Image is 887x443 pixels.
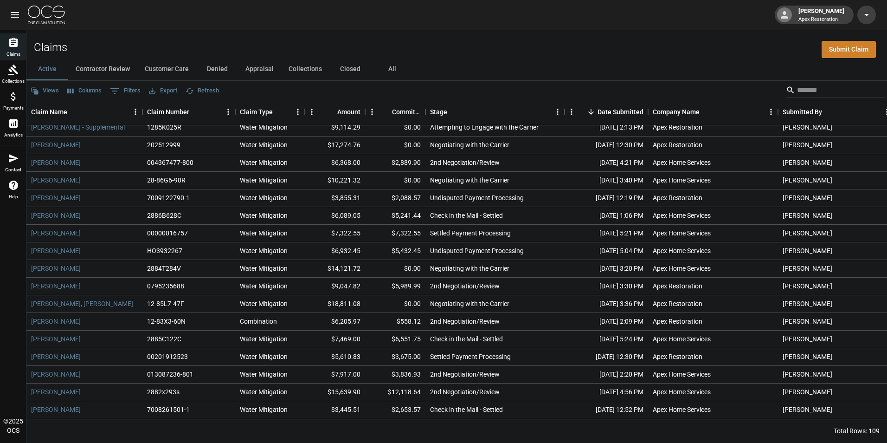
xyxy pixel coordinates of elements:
[31,176,81,185] a: [PERSON_NAME]
[291,105,305,119] button: Menu
[371,58,413,80] button: All
[147,317,186,326] div: 12-83X3-60N
[31,299,133,308] a: [PERSON_NAME], [PERSON_NAME]
[365,295,425,313] div: $0.00
[653,405,711,414] div: Apex Home Services
[365,225,425,242] div: $7,322.55
[31,140,81,150] a: [PERSON_NAME]
[565,105,578,119] button: Menu
[31,264,81,273] a: [PERSON_NAME]
[305,225,365,242] div: $7,322.55
[147,123,181,132] div: 1285K025R
[4,133,23,137] span: Analytics
[240,176,288,185] div: Water Mitigation
[430,334,503,344] div: Check in the Mail - Settled
[565,119,648,137] div: [DATE] 2:13 PM
[240,370,288,379] div: Water Mitigation
[31,193,81,202] a: [PERSON_NAME]
[653,264,711,273] div: Apex Home Services
[365,105,379,119] button: Menu
[31,352,81,361] a: [PERSON_NAME]
[798,16,844,24] p: Apex Restoration
[565,225,648,242] div: [DATE] 5:21 PM
[305,119,365,137] div: $9,114.29
[147,211,181,220] div: 2886B628C
[147,264,181,273] div: 2884T284V
[31,317,81,326] a: [PERSON_NAME]
[28,6,65,24] img: ocs-logo-white-transparent.png
[783,299,832,308] div: Connor Levi
[653,370,711,379] div: Apex Home Services
[783,370,832,379] div: Brendan Ragan
[305,154,365,172] div: $6,368.00
[565,137,648,154] div: [DATE] 12:30 PM
[783,246,832,255] div: Connor Levi
[365,401,425,419] div: $2,653.57
[28,84,61,98] button: Views
[653,246,711,255] div: Apex Home Services
[31,99,67,125] div: Claim Name
[430,370,500,379] div: 2nd Negotiation/Review
[147,352,188,361] div: 00201912523
[565,99,648,125] div: Date Submitted
[324,105,337,118] button: Sort
[783,228,832,238] div: Connor Levi
[585,105,598,118] button: Sort
[31,228,81,238] a: [PERSON_NAME]
[305,348,365,366] div: $5,610.83
[430,211,503,220] div: Check in the Mail - Settled
[430,123,539,132] div: Attempting to Engage with the Carrier
[430,281,500,291] div: 2nd Negotiation/Review
[5,168,21,172] span: Contact
[31,334,81,344] a: [PERSON_NAME]
[196,58,238,80] button: Denied
[430,158,500,167] div: 2nd Negotiation/Review
[281,58,329,80] button: Collections
[183,84,221,98] button: Refresh
[365,260,425,278] div: $0.00
[34,41,67,54] h2: Claims
[240,211,288,220] div: Water Mitigation
[365,189,425,207] div: $2,088.57
[834,426,880,436] div: Total Rows: 109
[430,228,511,238] div: Settled Payment Processing
[31,158,81,167] a: [PERSON_NAME]
[430,246,524,255] div: Undisputed Payment Processing
[3,417,23,435] div: © 2025 OCS
[305,295,365,313] div: $18,811.08
[305,313,365,331] div: $6,205.97
[565,366,648,384] div: [DATE] 2:20 PM
[26,99,142,125] div: Claim Name
[147,281,184,291] div: 0795235688
[365,331,425,348] div: $6,551.75
[365,242,425,260] div: $5,432.45
[565,172,648,189] div: [DATE] 3:40 PM
[653,334,711,344] div: Apex Home Services
[240,317,277,326] div: Combination
[3,106,24,111] span: Payments
[240,140,288,150] div: Water Mitigation
[783,158,832,167] div: Connor Levi
[221,105,235,119] button: Menu
[26,58,68,80] button: Active
[137,58,196,80] button: Customer Care
[31,387,81,397] a: [PERSON_NAME]
[551,105,565,119] button: Menu
[392,99,421,125] div: Committed Amount
[430,299,509,308] div: Negotiating with the Carrier
[147,370,193,379] div: 013087236-801
[783,334,832,344] div: Brendan Ragan
[365,207,425,225] div: $5,241.44
[240,228,288,238] div: Water Mitigation
[795,7,848,23] div: [PERSON_NAME]
[305,137,365,154] div: $17,274.76
[240,281,288,291] div: Water Mitigation
[653,193,702,202] div: Apex Restoration
[430,317,500,326] div: 2nd Negotiation/Review
[365,384,425,401] div: $12,118.64
[653,158,711,167] div: Apex Home Services
[305,331,365,348] div: $7,469.00
[653,176,711,185] div: Apex Home Services
[783,281,832,291] div: Connor Levi
[653,123,702,132] div: Apex Restoration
